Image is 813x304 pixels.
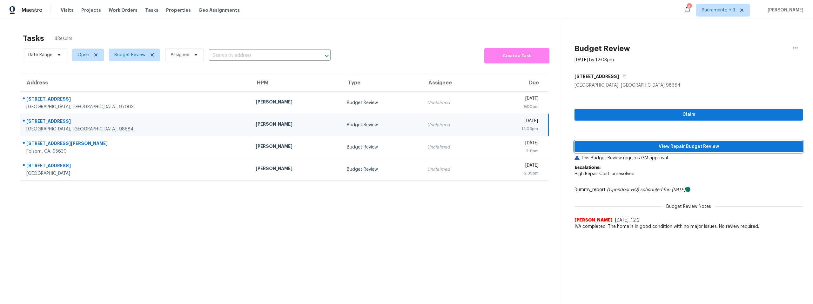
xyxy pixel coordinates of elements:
[491,170,538,176] div: 2:39pm
[491,162,538,170] div: [DATE]
[171,52,189,58] span: Assignee
[765,7,803,13] span: [PERSON_NAME]
[347,166,417,173] div: Budget Review
[580,111,798,119] span: Claim
[26,140,245,148] div: [STREET_ADDRESS][PERSON_NAME]
[347,122,417,128] div: Budget Review
[322,51,331,60] button: Open
[427,122,481,128] div: Unclaimed
[607,188,639,192] i: (Opendoor HQ)
[109,7,138,13] span: Work Orders
[20,74,251,92] th: Address
[251,74,342,92] th: HPM
[574,165,601,170] b: Escalations:
[491,103,538,110] div: 9:00pm
[61,7,74,13] span: Visits
[574,45,630,52] h2: Budget Review
[26,148,245,155] div: Folsom, CA, 95630
[574,73,619,80] h5: [STREET_ADDRESS]
[615,218,640,222] span: [DATE], 12:2
[486,74,548,92] th: Due
[491,118,538,126] div: [DATE]
[347,144,417,150] div: Budget Review
[427,144,481,150] div: Unclaimed
[491,96,538,103] div: [DATE]
[26,118,245,126] div: [STREET_ADDRESS]
[342,74,422,92] th: Type
[77,52,89,58] span: Open
[28,52,52,58] span: Date Range
[574,141,803,153] button: View Repair Budget Review
[209,51,313,61] input: Search by address
[491,140,538,148] div: [DATE]
[662,203,715,210] span: Budget Review Notes
[145,8,158,12] span: Tasks
[422,74,486,92] th: Assignee
[574,109,803,121] button: Claim
[574,57,614,63] div: [DATE] by 12:03pm
[574,155,803,161] p: This Budget Review requires GM approval
[574,187,803,193] div: Dummy_report
[198,7,240,13] span: Geo Assignments
[347,100,417,106] div: Budget Review
[54,36,72,42] span: 4 Results
[687,4,691,10] div: 6
[574,223,803,230] span: IVA completed. The home is in good condition with no major issues. No review required.
[702,7,735,13] span: Sacramento + 3
[256,99,337,107] div: [PERSON_NAME]
[640,188,685,192] i: scheduled for: [DATE]
[574,172,635,176] span: High Repair Cost: unresolved
[256,143,337,151] div: [PERSON_NAME]
[574,217,613,223] span: [PERSON_NAME]
[166,7,191,13] span: Properties
[484,48,549,63] button: Create a Task
[256,165,337,173] div: [PERSON_NAME]
[114,52,145,58] span: Budget Review
[619,71,628,82] button: Copy Address
[26,170,245,177] div: [GEOGRAPHIC_DATA]
[427,166,481,173] div: Unclaimed
[26,126,245,132] div: [GEOGRAPHIC_DATA], [GEOGRAPHIC_DATA], 98684
[26,96,245,104] div: [STREET_ADDRESS]
[26,162,245,170] div: [STREET_ADDRESS]
[26,104,245,110] div: [GEOGRAPHIC_DATA], [GEOGRAPHIC_DATA], 97003
[22,7,43,13] span: Maestro
[256,121,337,129] div: [PERSON_NAME]
[81,7,101,13] span: Projects
[580,143,798,151] span: View Repair Budget Review
[427,100,481,106] div: Unclaimed
[23,35,44,42] h2: Tasks
[491,148,538,154] div: 2:11pm
[487,52,546,60] span: Create a Task
[491,126,538,132] div: 12:03pm
[574,82,803,89] div: [GEOGRAPHIC_DATA], [GEOGRAPHIC_DATA] 98684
